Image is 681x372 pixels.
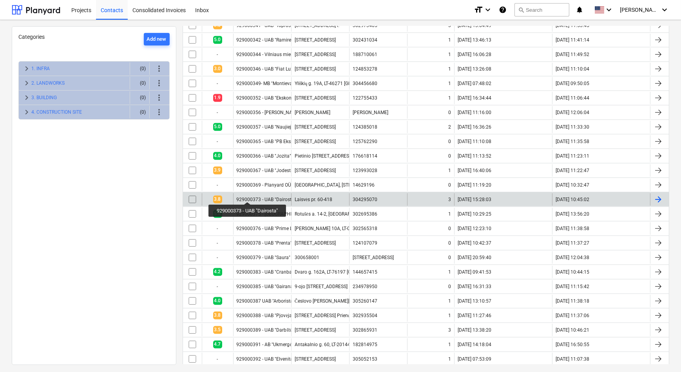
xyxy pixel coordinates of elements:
div: [DATE] 11:33:30 [556,124,589,130]
div: [DATE] 11:35:58 [556,139,589,144]
div: 1 [448,81,451,86]
div: (0) [133,77,146,89]
div: [STREET_ADDRESS] [295,95,336,101]
div: 929000342 - UAB "Ramirent" [237,37,297,43]
div: 929000349- MB "Montieva" [237,81,294,86]
div: 1 [448,37,451,43]
div: [DATE] 16:31:33 [458,284,491,289]
div: [STREET_ADDRESS] [295,356,336,362]
div: 124853278 [353,66,377,72]
div: 302695386 [353,211,377,217]
div: 302431034 [353,37,377,43]
button: 3. BUILDING [31,93,57,102]
i: keyboard_arrow_down [660,5,669,15]
div: 305260147 [353,298,377,304]
span: 5.0 [213,210,222,218]
div: 1 [448,342,451,347]
div: 9-ojo [STREET_ADDRESS] [295,284,348,289]
div: 1 [448,95,451,101]
div: [DATE] 11:37:27 [556,240,589,246]
div: [DATE] 11:22:47 [556,168,589,173]
div: 305052153 [353,356,377,362]
button: Search [514,3,569,16]
div: 929000356 - [PERSON_NAME] [237,110,301,115]
div: 304295070 [353,197,377,202]
div: 929000392 - UAB "Elvenita" [237,356,295,362]
div: 1 [448,356,451,362]
div: Yliškių g. 19A, LT-46271 [GEOGRAPHIC_DATA] [295,81,389,87]
div: 929000383 - UAB "Cranbalt" [237,269,297,275]
div: 0 [448,153,451,159]
div: [DATE] 11:38:58 [556,226,589,231]
div: [DATE] 10:32:47 [556,182,589,188]
span: more_vert [155,107,164,117]
span: keyboard_arrow_right [22,93,31,102]
div: [STREET_ADDRESS] [295,168,336,173]
div: 234978950 [353,284,377,289]
div: 929000389 - UAB "Darbštūs vyrai" [237,327,308,333]
div: 929000346 - UAB "Fiat Lux" [237,66,295,72]
div: 929000344 - Vilniaus miesto savivaldybės administracija [237,52,358,58]
span: keyboard_arrow_right [22,107,31,117]
div: [STREET_ADDRESS] [295,66,336,72]
div: [STREET_ADDRESS] Prienų r. [295,313,354,319]
span: 5.0 [213,123,222,131]
div: Rotušės a. 14-2, [GEOGRAPHIC_DATA] [295,211,373,217]
div: 929000373 - UAB "Dairosta" [237,197,296,202]
div: 929000357 - UAB "Naujieji ženklai" [237,124,310,130]
div: 1 [448,313,451,318]
div: [DATE] 13:26:08 [458,66,491,72]
div: [DATE] 16:34:44 [458,95,491,101]
div: 929000385 - UAB "Gairana" [237,284,295,289]
span: 4.0 [213,297,222,305]
div: [DATE] 07:53:09 [458,356,491,362]
div: [PERSON_NAME] [353,110,388,115]
div: 0 [448,110,451,115]
div: [DATE] 10:42:37 [458,240,491,246]
div: 1 [448,52,451,57]
div: [DATE] 13:38:20 [458,327,491,333]
div: 929000388 - UAB "Pjovėjai" [237,313,295,319]
button: Add new [144,33,170,45]
div: 302565318 [353,226,377,231]
div: 1 [448,66,451,72]
div: 0 [448,226,451,231]
div: [DATE] 07:48:02 [458,81,491,86]
button: 1. INFRA [31,64,50,73]
div: - [202,48,233,61]
span: more_vert [155,64,164,73]
div: 302865931 [353,327,377,333]
div: 1 [448,269,451,275]
div: - [202,353,233,365]
div: [DATE] 12:04:38 [556,255,589,260]
div: Dvaro g. 162A, LT-76197 [GEOGRAPHIC_DATA] [295,269,392,275]
span: 1.9 [213,94,222,102]
div: 0 [448,182,451,188]
i: keyboard_arrow_down [483,5,493,15]
span: 3.8 [213,312,222,319]
button: 4. CONSTRUCTION SITE [31,107,82,117]
div: 182814975 [353,342,377,347]
div: Pietinio [STREET_ADDRESS] r. [295,153,357,159]
div: [DATE] 11:13:52 [458,153,491,159]
div: - [202,251,233,264]
div: 0 [448,284,451,289]
div: [PERSON_NAME] 10A, LT-08200 [GEOGRAPHIC_DATA] [295,226,407,231]
div: - [202,179,233,191]
div: (0) [133,62,146,75]
div: 125762290 [353,139,377,144]
i: notifications [576,5,583,15]
div: [DATE] 16:06:28 [458,52,491,57]
div: [DATE] 10:44:15 [556,269,589,275]
div: 929000387 UAB "Arboristas [PERSON_NAME]" [237,298,334,304]
div: [STREET_ADDRESS] [295,139,336,144]
div: 300658001 [295,255,319,260]
div: [DATE] 12:06:04 [556,110,589,115]
div: - [202,135,233,148]
i: format_size [474,5,483,15]
div: 302935504 [353,313,377,318]
div: [DATE] 11:06:44 [556,95,589,101]
div: [DATE] 11:16:00 [458,110,491,115]
span: keyboard_arrow_right [22,78,31,88]
div: [DATE] 16:36:26 [458,124,491,130]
